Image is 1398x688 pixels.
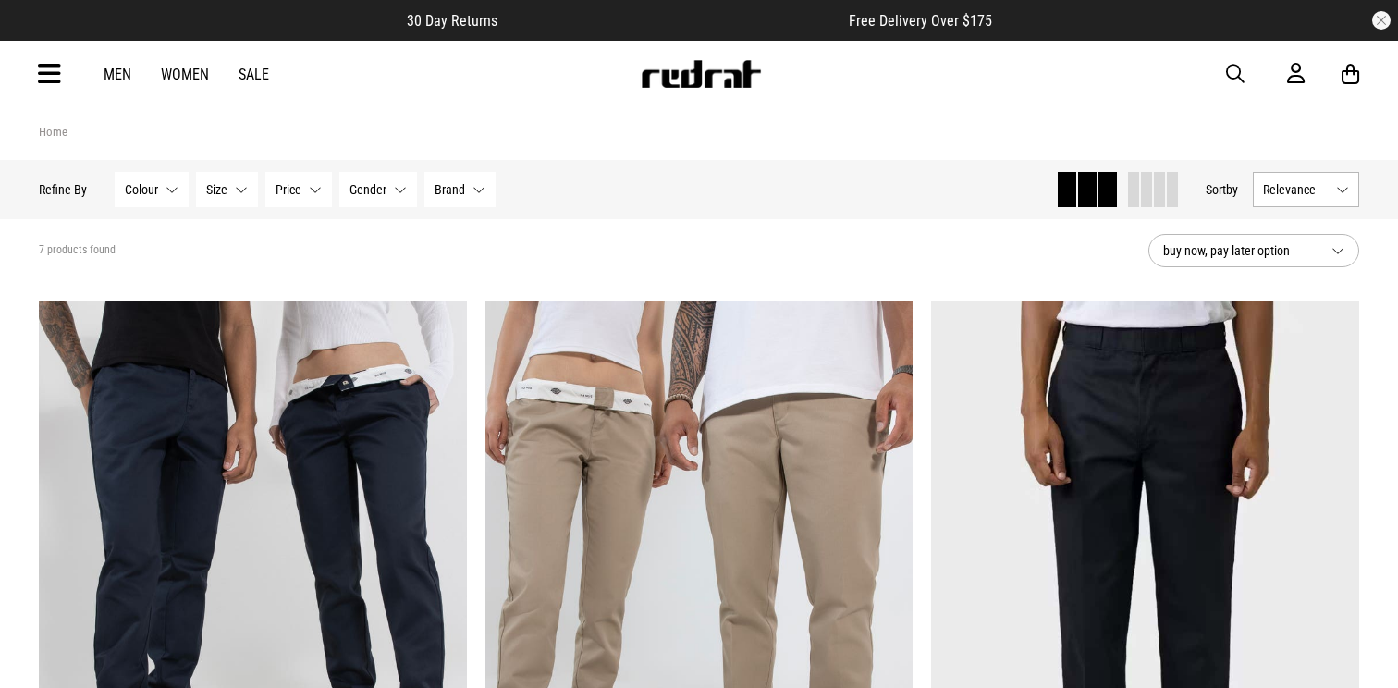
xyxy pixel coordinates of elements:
p: Refine By [39,182,87,197]
a: Sale [239,66,269,83]
img: Redrat logo [640,60,762,88]
span: Gender [349,182,386,197]
a: Men [104,66,131,83]
button: Price [265,172,332,207]
span: Size [206,182,227,197]
span: Brand [435,182,465,197]
button: buy now, pay later option [1148,234,1359,267]
iframe: Customer reviews powered by Trustpilot [534,11,812,30]
span: 7 products found [39,243,116,258]
button: Sortby [1206,178,1238,201]
span: Price [276,182,301,197]
span: Free Delivery Over $175 [849,12,992,30]
button: Size [196,172,258,207]
button: Colour [115,172,189,207]
button: Gender [339,172,417,207]
a: Women [161,66,209,83]
span: Colour [125,182,158,197]
a: Home [39,125,67,139]
button: Relevance [1253,172,1359,207]
span: by [1226,182,1238,197]
span: Relevance [1263,182,1329,197]
span: buy now, pay later option [1163,240,1317,262]
button: Brand [424,172,496,207]
span: 30 Day Returns [407,12,497,30]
